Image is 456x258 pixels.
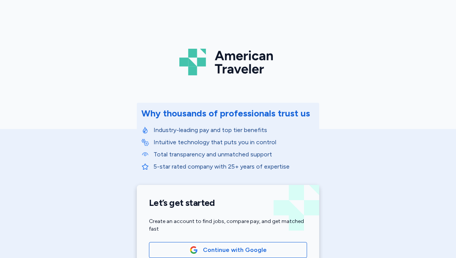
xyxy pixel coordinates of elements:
img: Logo [179,46,277,78]
p: Total transparency and unmatched support [154,150,315,159]
p: Industry-leading pay and top tier benefits [154,126,315,135]
div: Why thousands of professionals trust us [141,107,310,119]
h1: Let’s get started [149,197,307,209]
span: Continue with Google [203,245,267,255]
p: 5-star rated company with 25+ years of expertise [154,162,315,171]
p: Intuitive technology that puts you in control [154,138,315,147]
button: Google LogoContinue with Google [149,242,307,258]
div: Create an account to find jobs, compare pay, and get matched fast [149,218,307,233]
img: Google Logo [190,246,198,254]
